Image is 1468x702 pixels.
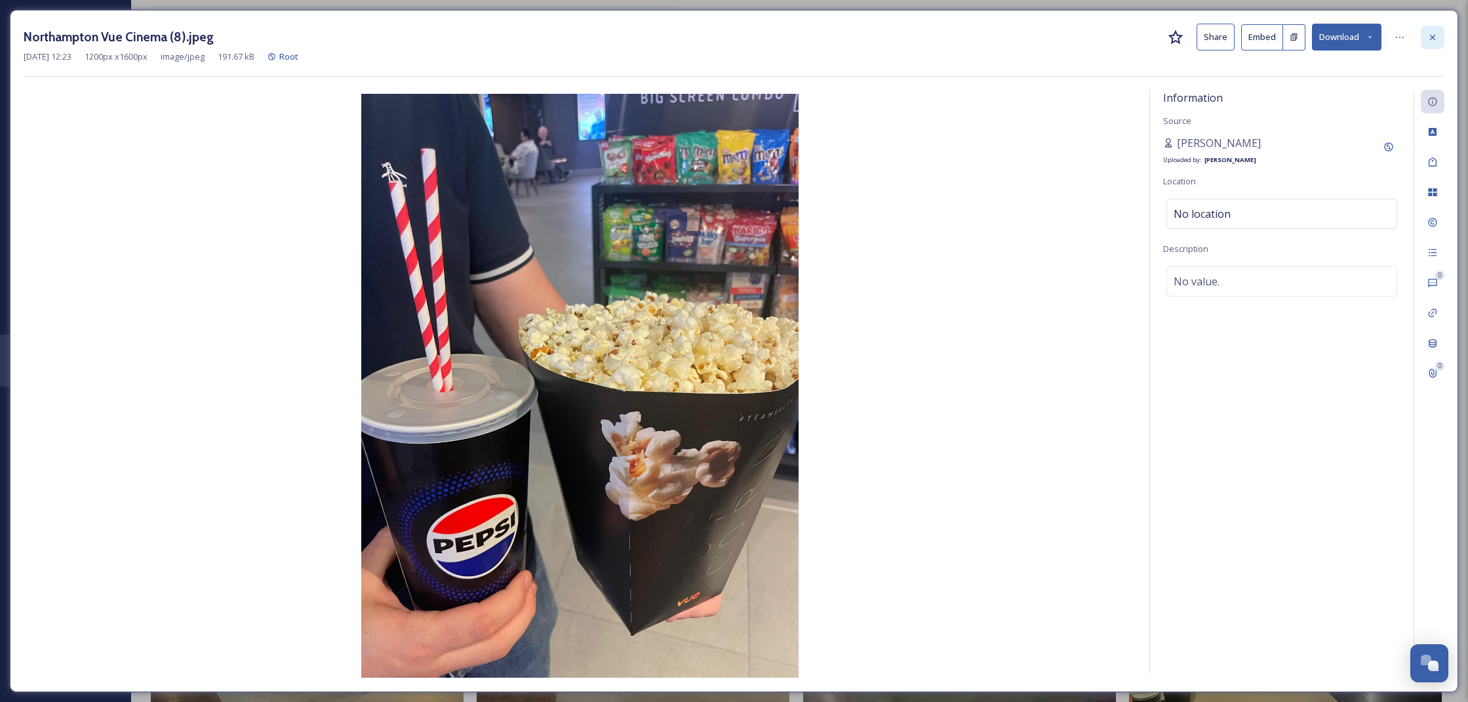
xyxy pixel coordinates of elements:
button: Download [1312,24,1381,51]
button: Embed [1241,24,1283,51]
span: Root [279,51,298,62]
button: Open Chat [1410,644,1448,682]
button: Share [1197,24,1235,51]
div: 0 [1435,361,1444,371]
h3: Northampton Vue Cinema (8).jpeg [24,28,214,47]
span: Uploaded by: [1163,155,1202,164]
strong: [PERSON_NAME] [1204,155,1256,164]
span: 191.67 kB [218,51,254,63]
span: Information [1163,91,1223,105]
div: 0 [1435,271,1444,280]
span: 1200 px x 1600 px [85,51,148,63]
img: Northampton%20Vue%20Cinema%20(8).jpeg [24,94,1136,678]
span: [DATE] 12:23 [24,51,71,63]
span: image/jpeg [161,51,205,63]
span: Description [1163,243,1208,255]
span: [PERSON_NAME] [1177,135,1261,151]
span: No location [1174,206,1231,222]
span: Location [1163,175,1196,187]
span: No value. [1174,274,1220,289]
span: Source [1163,115,1191,127]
